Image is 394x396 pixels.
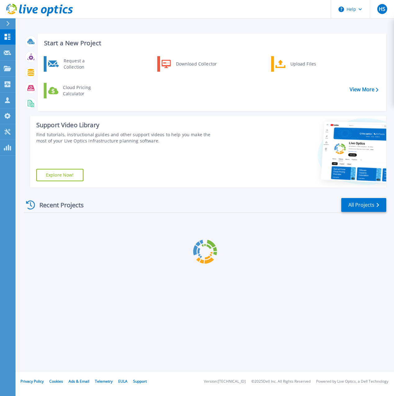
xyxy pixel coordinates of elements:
[251,380,311,384] li: © 2025 Dell Inc. All Rights Reserved
[95,379,113,384] a: Telemetry
[204,380,246,384] li: Version: [TECHNICAL_ID]
[44,56,107,72] a: Request a Collection
[44,83,107,98] a: Cloud Pricing Calculator
[24,197,92,213] div: Recent Projects
[287,58,333,70] div: Upload Files
[133,379,147,384] a: Support
[157,56,221,72] a: Download Collector
[60,58,106,70] div: Request a Collection
[341,198,386,212] a: All Projects
[118,379,128,384] a: EULA
[36,132,222,144] div: Find tutorials, instructional guides and other support videos to help you make the most of your L...
[49,379,63,384] a: Cookies
[69,379,89,384] a: Ads & Email
[36,121,222,129] div: Support Video Library
[316,380,388,384] li: Powered by Live Optics, a Dell Technology
[20,379,44,384] a: Privacy Policy
[379,7,385,11] span: HS
[36,169,83,181] a: Explore Now!
[44,40,378,47] h3: Start a New Project
[60,84,106,97] div: Cloud Pricing Calculator
[350,87,378,92] a: View More
[271,56,335,72] a: Upload Files
[173,58,220,70] div: Download Collector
